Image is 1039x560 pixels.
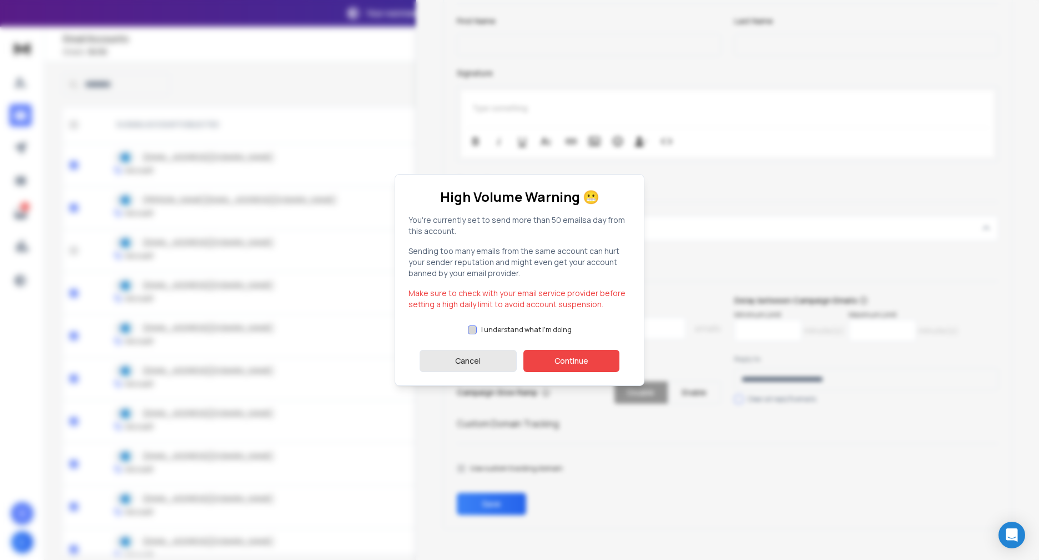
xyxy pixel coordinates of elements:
p: Make sure to check with your email service provider before setting a high daily limit to avoid ac... [408,288,631,310]
div: Open Intercom Messenger [998,522,1025,548]
button: Cancel [420,350,517,372]
span: 50 emails [552,215,587,225]
p: You're currently set to send more than a day from this account. [408,215,631,237]
label: I understand what I'm doing [481,325,572,334]
h1: High Volume Warning 😬 [440,188,599,206]
p: Sending too many emails from the same account can hurt your sender reputation and might even get ... [408,246,631,279]
button: Continue [523,350,619,372]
